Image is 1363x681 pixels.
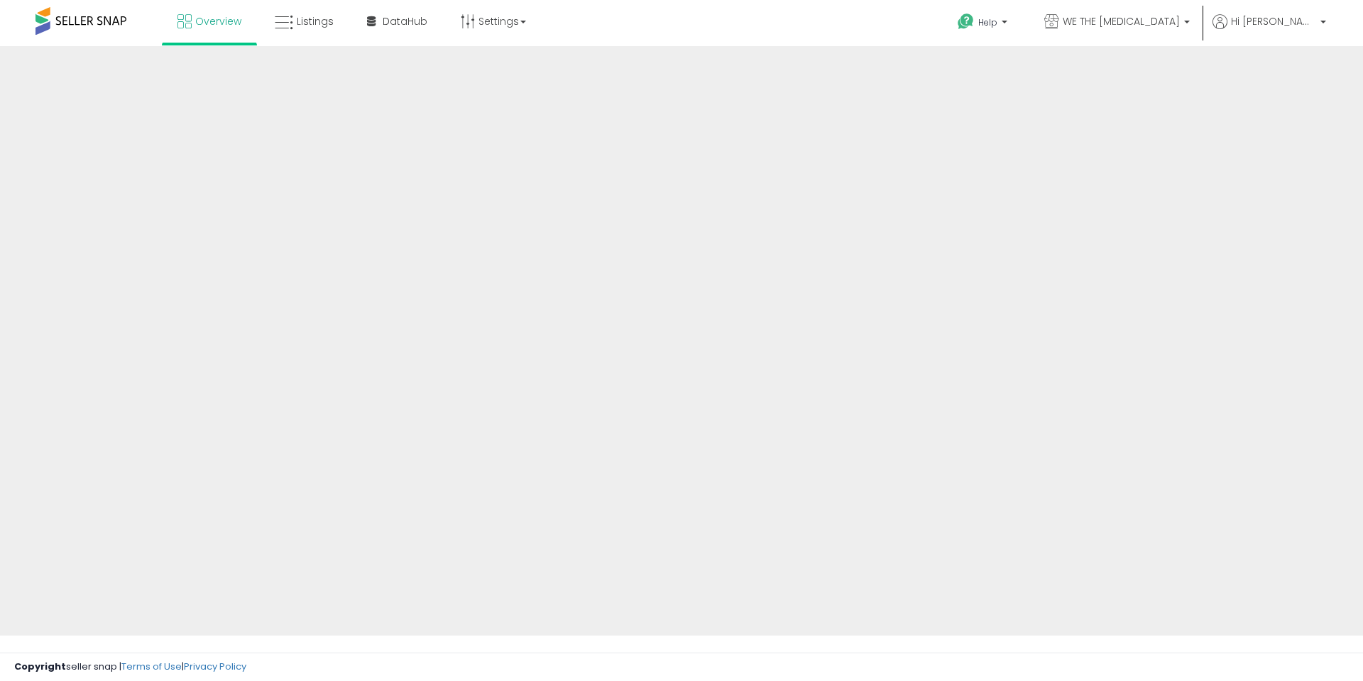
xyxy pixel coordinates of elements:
i: Get Help [957,13,975,31]
span: DataHub [383,14,427,28]
span: Help [978,16,997,28]
span: Hi [PERSON_NAME] [1231,14,1316,28]
span: Listings [297,14,334,28]
a: Hi [PERSON_NAME] [1213,14,1326,46]
span: WE THE [MEDICAL_DATA] [1063,14,1180,28]
span: Overview [195,14,241,28]
a: Help [946,2,1022,46]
